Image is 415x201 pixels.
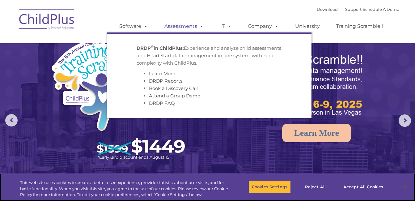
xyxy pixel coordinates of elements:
div: This website uses cookies to create a better user experience, provide statistics about user visit... [20,180,228,198]
a: Assessments [158,20,210,32]
a: DRDP FAQ [149,100,175,106]
a: Training Scramble!! [330,20,389,32]
img: ChildPlus by Procare Solutions [16,5,78,36]
a: Book a Discovery Call [149,85,198,91]
strong: DRDP in ChildPlus: [137,45,184,51]
font: | [317,7,399,12]
a: IT [214,20,238,32]
button: Accept All Cookies [340,180,387,193]
button: Close [398,180,412,194]
p: Experience and analyze child assessments and Head Start data management in one system, with zero ... [137,45,282,67]
a: Software [113,20,154,32]
button: Cookies Settings [248,180,291,193]
a: Support [345,7,362,12]
a: Company [242,20,285,32]
a: Attend a Group Demo [149,93,200,99]
a: Learn More [282,124,351,142]
a: Schedule A Demo [363,7,399,12]
a: DRDP Reports [149,78,182,84]
a: Download [317,7,338,12]
a: Learn More [149,71,175,76]
a: University [289,20,326,32]
button: Reject All [296,180,335,193]
span: Phone number [86,66,112,71]
span: Last name [86,41,105,45]
sup: © [151,45,154,49]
